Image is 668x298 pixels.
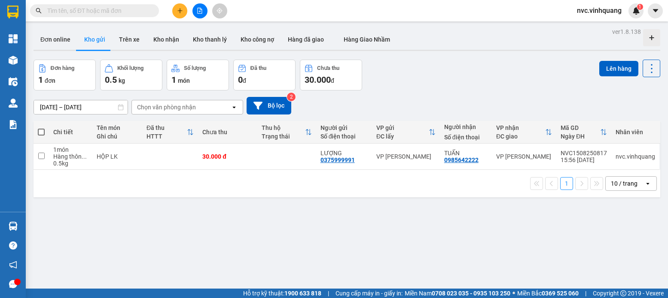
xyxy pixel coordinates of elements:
[34,100,128,114] input: Select a date range.
[186,29,234,50] button: Kho thanh lý
[444,157,479,163] div: 0985642222
[97,153,138,160] div: HỘP LK
[643,29,660,46] div: Tạo kho hàng mới
[212,3,227,18] button: aim
[444,150,488,157] div: TUẤN
[177,8,183,14] span: plus
[542,290,579,297] strong: 0369 525 060
[648,3,663,18] button: caret-down
[320,150,368,157] div: LƯỢNG
[142,121,198,144] th: Toggle SortBy
[47,6,149,15] input: Tìm tên, số ĐT hoặc mã đơn
[317,65,339,71] div: Chưa thu
[444,123,488,130] div: Người nhận
[257,121,316,144] th: Toggle SortBy
[517,289,579,298] span: Miền Bắc
[9,280,17,288] span: message
[344,36,390,43] span: Hàng Giao Nhầm
[119,77,125,84] span: kg
[77,29,112,50] button: Kho gửi
[233,60,296,90] button: Đã thu0đ
[560,177,573,190] button: 1
[556,121,611,144] th: Toggle SortBy
[405,289,510,298] span: Miền Nam
[300,60,362,90] button: Chưa thu30.000đ
[137,103,196,111] div: Chọn văn phòng nhận
[585,289,586,298] span: |
[512,292,515,295] span: ⚪️
[561,150,607,157] div: NVC1508250817
[238,75,243,85] span: 0
[570,5,628,16] span: nvc.vinhquang
[620,290,626,296] span: copyright
[7,6,18,18] img: logo-vxr
[287,93,296,101] sup: 2
[320,157,355,163] div: 0375999991
[202,153,253,160] div: 30.000 đ
[53,160,88,167] div: 0.5 kg
[82,153,87,160] span: ...
[616,129,655,135] div: Nhân viên
[599,61,638,76] button: Lên hàng
[638,4,641,10] span: 1
[9,241,17,250] span: question-circle
[336,289,403,298] span: Cung cấp máy in - giấy in:
[247,97,291,114] button: Bộ lọc
[53,146,88,153] div: 1 món
[97,124,138,131] div: Tên món
[9,99,18,108] img: warehouse-icon
[496,153,552,160] div: VP [PERSON_NAME]
[34,60,96,90] button: Đơn hàng1đơn
[372,121,440,144] th: Toggle SortBy
[250,65,266,71] div: Đã thu
[632,7,640,15] img: icon-new-feature
[492,121,556,144] th: Toggle SortBy
[637,4,643,10] sup: 1
[234,29,281,50] button: Kho công nợ
[231,104,238,111] svg: open
[320,133,368,140] div: Số điện thoại
[178,77,190,84] span: món
[36,8,42,14] span: search
[652,7,659,15] span: caret-down
[112,29,146,50] button: Trên xe
[192,3,207,18] button: file-add
[611,179,637,188] div: 10 / trang
[197,8,203,14] span: file-add
[376,133,429,140] div: ĐC lấy
[167,60,229,90] button: Số lượng1món
[202,129,253,135] div: Chưa thu
[146,124,187,131] div: Đã thu
[172,3,187,18] button: plus
[100,60,162,90] button: Khối lượng0.5kg
[496,124,545,131] div: VP nhận
[432,290,510,297] strong: 0708 023 035 - 0935 103 250
[376,124,429,131] div: VP gửi
[243,77,246,84] span: đ
[9,77,18,86] img: warehouse-icon
[561,133,600,140] div: Ngày ĐH
[320,124,368,131] div: Người gửi
[53,129,88,135] div: Chi tiết
[9,56,18,65] img: warehouse-icon
[444,134,488,141] div: Số điện thoại
[328,289,329,298] span: |
[45,77,55,84] span: đơn
[117,65,143,71] div: Khối lượng
[616,153,655,160] div: nvc.vinhquang
[97,133,138,140] div: Ghi chú
[281,29,331,50] button: Hàng đã giao
[38,75,43,85] span: 1
[171,75,176,85] span: 1
[561,124,600,131] div: Mã GD
[146,29,186,50] button: Kho nhận
[146,133,187,140] div: HTTT
[644,180,651,187] svg: open
[496,133,545,140] div: ĐC giao
[34,29,77,50] button: Đơn online
[612,27,641,36] div: ver 1.8.138
[284,290,321,297] strong: 1900 633 818
[53,153,88,160] div: Hàng thông thường
[105,75,117,85] span: 0.5
[262,124,305,131] div: Thu hộ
